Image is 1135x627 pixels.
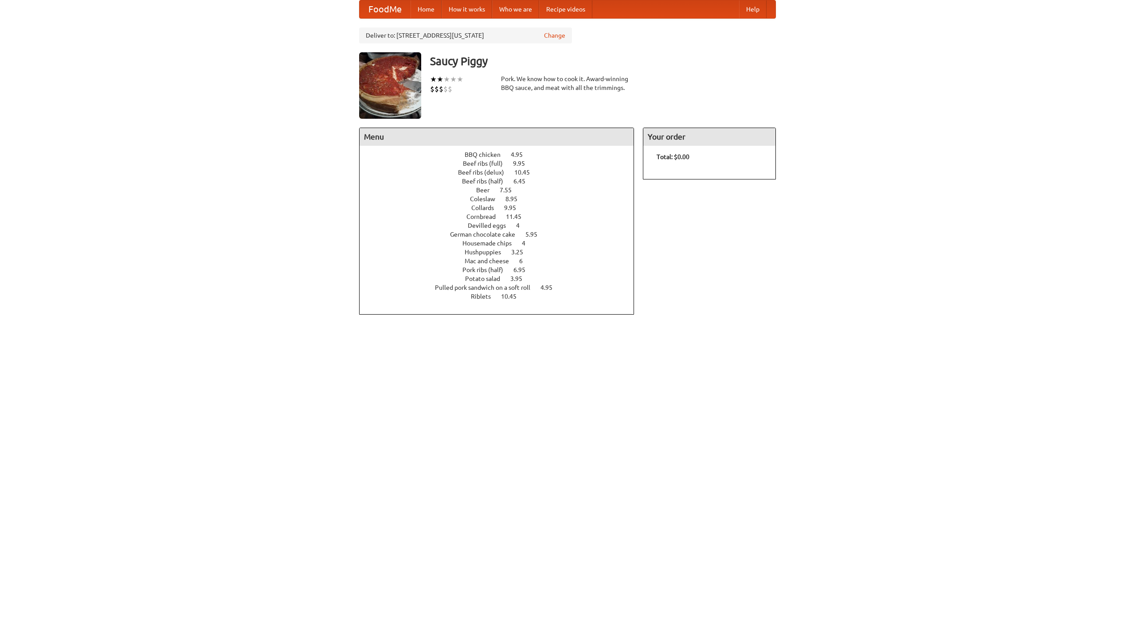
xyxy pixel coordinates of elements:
span: 3.95 [510,275,531,282]
span: Pork ribs (half) [462,266,512,273]
a: Cornbread 11.45 [466,213,538,220]
li: $ [439,84,443,94]
a: Devilled eggs 4 [468,222,536,229]
a: Beef ribs (full) 9.95 [463,160,541,167]
span: 7.55 [500,187,521,194]
span: Riblets [471,293,500,300]
a: Change [544,31,565,40]
li: ★ [443,74,450,84]
li: ★ [430,74,437,84]
a: Hushpuppies 3.25 [465,249,540,256]
span: Beef ribs (delux) [458,169,513,176]
span: Mac and cheese [465,257,518,265]
a: Pork ribs (half) 6.95 [462,266,542,273]
img: angular.jpg [359,52,421,119]
a: Mac and cheese 6 [465,257,539,265]
h3: Saucy Piggy [430,52,776,70]
li: ★ [437,74,443,84]
span: BBQ chicken [465,151,509,158]
span: Potato salad [465,275,509,282]
span: 4 [516,222,528,229]
span: 4 [522,240,534,247]
div: Deliver to: [STREET_ADDRESS][US_STATE] [359,27,572,43]
a: Beef ribs (delux) 10.45 [458,169,546,176]
div: Pork. We know how to cook it. Award-winning BBQ sauce, and meat with all the trimmings. [501,74,634,92]
li: $ [430,84,434,94]
a: Who we are [492,0,539,18]
a: Collards 9.95 [471,204,532,211]
span: 3.25 [511,249,532,256]
span: 5.95 [525,231,546,238]
li: $ [443,84,448,94]
span: 4.95 [511,151,532,158]
span: 6 [519,257,532,265]
li: $ [434,84,439,94]
span: Beer [476,187,498,194]
a: Home [411,0,442,18]
li: ★ [457,74,463,84]
h4: Menu [360,128,634,146]
li: $ [448,84,452,94]
span: 10.45 [514,169,539,176]
span: 4.95 [540,284,561,291]
span: Coleslaw [470,195,504,203]
a: Pulled pork sandwich on a soft roll 4.95 [435,284,569,291]
span: German chocolate cake [450,231,524,238]
a: Potato salad 3.95 [465,275,539,282]
span: Pulled pork sandwich on a soft roll [435,284,539,291]
a: Housemade chips 4 [462,240,542,247]
span: Beef ribs (full) [463,160,512,167]
a: How it works [442,0,492,18]
span: Housemade chips [462,240,521,247]
a: Beer 7.55 [476,187,528,194]
span: Beef ribs (half) [462,178,512,185]
a: Recipe videos [539,0,592,18]
span: 9.95 [504,204,525,211]
a: Coleslaw 8.95 [470,195,534,203]
span: 8.95 [505,195,526,203]
span: Cornbread [466,213,505,220]
span: Devilled eggs [468,222,515,229]
a: FoodMe [360,0,411,18]
span: Collards [471,204,503,211]
h4: Your order [643,128,775,146]
span: 6.45 [513,178,534,185]
span: 10.45 [501,293,525,300]
a: Beef ribs (half) 6.45 [462,178,542,185]
span: 6.95 [513,266,534,273]
a: Help [739,0,767,18]
a: German chocolate cake 5.95 [450,231,554,238]
a: BBQ chicken 4.95 [465,151,539,158]
a: Riblets 10.45 [471,293,533,300]
span: 11.45 [506,213,530,220]
b: Total: $0.00 [657,153,689,160]
li: ★ [450,74,457,84]
span: 9.95 [513,160,534,167]
span: Hushpuppies [465,249,510,256]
